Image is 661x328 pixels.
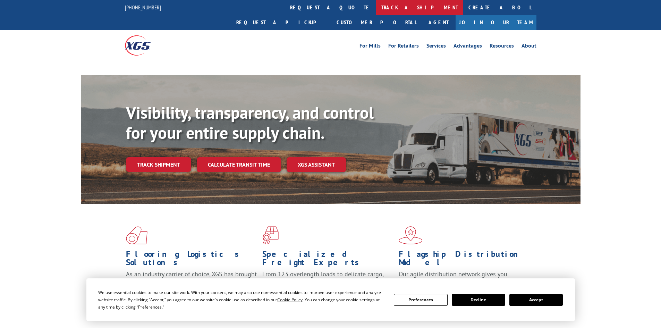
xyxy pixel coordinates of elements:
button: Preferences [394,294,447,306]
h1: Specialized Freight Experts [262,250,393,270]
a: Join Our Team [456,15,536,30]
a: Advantages [454,43,482,51]
span: Preferences [138,304,162,310]
div: We use essential cookies to make our site work. With your consent, we may also use non-essential ... [98,289,385,311]
img: xgs-icon-focused-on-flooring-red [262,226,279,244]
h1: Flagship Distribution Model [399,250,530,270]
a: About [522,43,536,51]
a: Request a pickup [231,15,331,30]
a: Track shipment [126,157,191,172]
a: Customer Portal [331,15,422,30]
a: [PHONE_NUMBER] [125,4,161,11]
a: For Retailers [388,43,419,51]
img: xgs-icon-flagship-distribution-model-red [399,226,423,244]
a: XGS ASSISTANT [287,157,346,172]
b: Visibility, transparency, and control for your entire supply chain. [126,102,374,143]
p: From 123 overlength loads to delicate cargo, our experienced staff knows the best way to move you... [262,270,393,301]
a: Services [426,43,446,51]
div: Cookie Consent Prompt [86,278,575,321]
span: As an industry carrier of choice, XGS has brought innovation and dedication to flooring logistics... [126,270,257,295]
a: Calculate transit time [197,157,281,172]
h1: Flooring Logistics Solutions [126,250,257,270]
button: Decline [452,294,505,306]
a: For Mills [359,43,381,51]
a: Resources [490,43,514,51]
span: Our agile distribution network gives you nationwide inventory management on demand. [399,270,526,286]
button: Accept [509,294,563,306]
span: Cookie Policy [277,297,303,303]
img: xgs-icon-total-supply-chain-intelligence-red [126,226,147,244]
a: Agent [422,15,456,30]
